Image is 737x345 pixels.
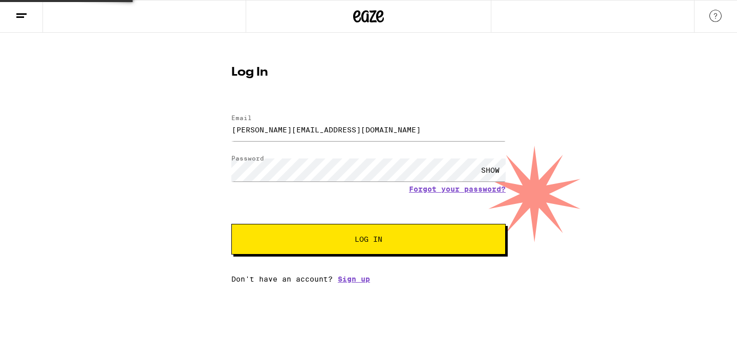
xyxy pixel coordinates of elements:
label: Password [231,155,264,162]
label: Email [231,114,252,121]
a: Sign up [338,275,370,283]
span: Hi. Need any help? [6,7,74,15]
span: Log In [355,236,382,243]
input: Email [231,118,506,141]
button: Log In [231,224,506,255]
h1: Log In [231,66,506,79]
div: SHOW [475,158,506,181]
div: Don't have an account? [231,275,506,283]
a: Forgot your password? [409,185,506,193]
